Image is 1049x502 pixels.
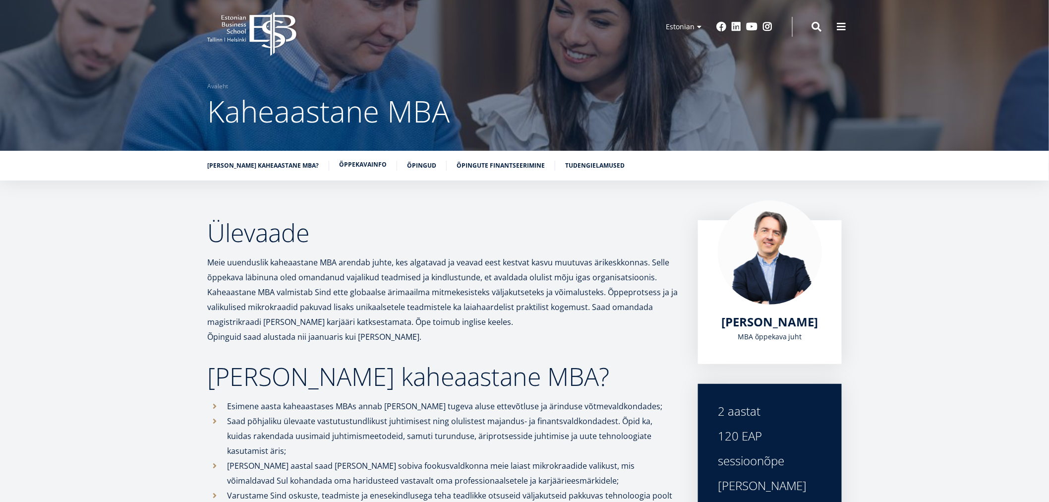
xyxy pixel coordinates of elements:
div: MBA õppekava juht [718,329,822,344]
a: Youtube [746,22,758,32]
a: Instagram [762,22,772,32]
p: Meie uuenduslik kaheaastane MBA arendab juhte, kes algatavad ja veavad eest kestvat kasvu muutuva... [207,255,678,329]
a: Facebook [716,22,726,32]
a: [PERSON_NAME] [722,314,818,329]
span: Perekonnanimi [235,0,281,9]
div: [PERSON_NAME] [718,478,822,493]
a: [PERSON_NAME] kaheaastane MBA? [207,161,319,171]
a: Õpingute finantseerimine [457,161,545,171]
span: Tehnoloogia ja innovatsiooni juhtimine (MBA) [11,123,146,132]
span: Kaheaastane MBA [207,91,450,131]
h2: [PERSON_NAME] kaheaastane MBA? [207,364,678,389]
p: Saad põhjaliku ülevaate vastutustundlikust juhtimisest ning olulistest majandus- ja finantsvaldko... [227,414,678,458]
p: Õpinguid saad alustada nii jaanuaris kui [PERSON_NAME]. [207,329,678,344]
input: Üheaastane eestikeelne MBA [2,98,9,104]
div: 2 aastat [718,404,822,419]
h2: Ülevaade [207,220,678,245]
a: Tudengielamused [565,161,625,171]
a: Õppekavainfo [339,160,387,170]
img: Marko Rillo [718,200,822,305]
input: Tehnoloogia ja innovatsiooni juhtimine (MBA) [2,124,9,130]
input: Kaheaastane MBA [2,111,9,117]
div: 120 EAP [718,429,822,443]
span: Kaheaastane MBA [11,110,65,119]
span: Üheaastane eestikeelne MBA [11,97,97,106]
p: [PERSON_NAME] aastal saad [PERSON_NAME] sobiva fookusvaldkonna meie laiast mikrokraadide valikust... [227,458,678,488]
p: Esimene aasta kaheaastases MBAs annab [PERSON_NAME] tugeva aluse ettevõtluse ja ärinduse võtmeval... [227,399,678,414]
a: Linkedin [731,22,741,32]
div: sessioonõpe [718,453,822,468]
span: [PERSON_NAME] [722,314,818,330]
a: Õpingud [407,161,436,171]
a: Avaleht [207,81,228,91]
